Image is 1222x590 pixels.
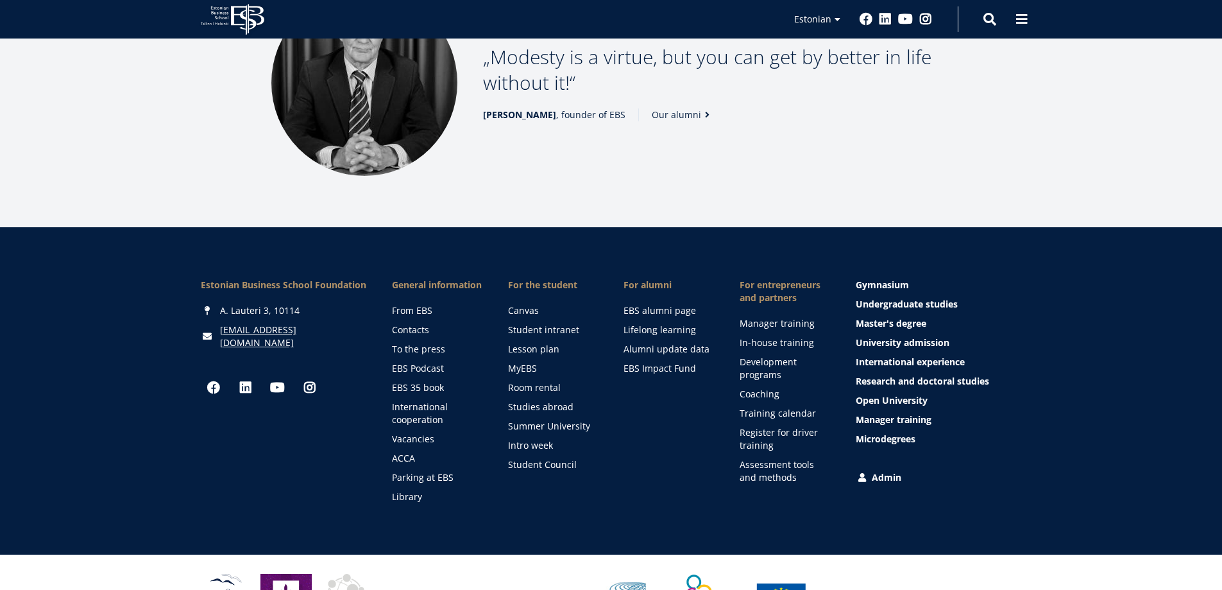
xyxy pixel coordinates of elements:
[740,458,814,483] font: Assessment tools and methods
[508,401,573,413] font: Studies abroad
[856,433,915,445] font: Microdegrees
[201,279,366,291] font: Estonian Business School Foundation
[508,420,598,433] a: Summer University
[740,317,815,329] font: Manager training
[856,413,1021,426] a: Manager training
[624,324,696,336] font: Lifelong learning
[508,324,579,336] font: Student intranet
[508,458,598,471] a: Student Council
[740,336,814,349] font: In-house training
[740,336,830,349] a: In-house training
[740,426,818,451] font: Register for driver training
[872,471,901,483] font: Admin
[740,279,820,304] font: For entrepreneurs and partners
[624,362,696,374] font: EBS Impact Fund
[740,356,830,381] a: Development programs
[740,388,779,400] font: Coaching
[624,304,714,317] a: EBS alumni page
[392,381,444,394] font: EBS 35 book
[508,279,577,291] font: For the student
[392,433,482,446] a: Vacancies
[220,324,366,349] a: [EMAIL_ADDRESS][DOMAIN_NAME]
[392,471,482,484] a: Parking at EBS
[508,362,537,374] font: MyEBS
[856,317,926,329] font: Master's degree
[508,304,598,317] a: Canvas
[392,279,482,291] font: General information
[508,362,598,375] a: MyEBS
[392,343,445,355] font: To the press
[392,452,415,464] font: ACCA
[392,362,482,375] a: EBS Podcast
[856,298,958,310] font: Undergraduate studies
[856,375,1021,388] a: Research and doctoral studies
[856,433,1021,446] a: Microdegrees
[508,324,598,336] a: Student intranet
[508,420,590,432] font: Summer University
[740,407,830,420] a: Training calendar
[392,304,482,317] a: From EBS
[508,458,577,471] font: Student Council
[392,381,482,394] a: EBS 35 book
[624,279,672,291] font: For alumni
[392,490,482,503] a: Library
[856,356,965,368] font: International experience
[856,394,1021,407] a: Open University
[392,304,432,317] font: From EBS
[856,279,1021,291] a: Gymnasium
[740,407,816,419] font: Training calendar
[508,401,598,413] a: Studies abroad
[392,401,448,426] font: International cooperation
[508,439,553,451] font: Intro week
[508,343,598,356] a: Lesson plan
[392,471,454,483] font: Parking at EBS
[220,324,296,349] font: [EMAIL_ADDRESS][DOMAIN_NAME]
[392,490,422,503] font: Library
[740,458,830,484] a: Assessment tools and methods
[483,108,556,121] font: [PERSON_NAME]
[220,304,300,317] font: A. Lauteri 3, 10114
[392,433,434,445] font: Vacancies
[508,304,539,317] font: Canvas
[740,426,830,452] a: Register for driver training
[392,324,482,336] a: Contacts
[856,394,928,406] font: Open University
[392,324,429,336] font: Contacts
[392,343,482,356] a: To the press
[856,356,1021,369] a: International experience
[652,108,714,121] a: Our alumni
[392,362,444,374] font: EBS Podcast
[856,317,1021,330] a: Master's degree
[856,413,931,426] font: Manager training
[856,471,1021,484] a: Admin
[508,381,561,394] font: Room rental
[856,298,1021,311] a: Undergraduate studies
[624,343,714,356] a: Alumni update data
[508,343,559,355] font: Lesson plan
[740,356,797,381] font: Development programs
[624,362,714,375] a: EBS Impact Fund
[483,44,931,96] font: Modesty is a virtue, but you can get by better in life without it!
[624,324,714,336] a: Lifelong learning
[624,304,696,317] font: EBS alumni page
[556,108,625,121] font: , founder of EBS
[624,343,709,355] font: Alumni update data
[652,108,701,121] font: Our alumni
[508,279,598,291] a: For the student
[856,336,1021,349] a: University admission
[392,401,482,426] a: International cooperation
[508,381,598,394] a: Room rental
[508,439,598,452] a: Intro week
[856,279,909,291] font: Gymnasium
[392,452,482,465] a: ACCA
[856,375,989,387] font: Research and doctoral studies
[856,336,949,349] font: University admission
[740,388,830,401] a: Coaching
[740,317,830,330] a: Manager training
